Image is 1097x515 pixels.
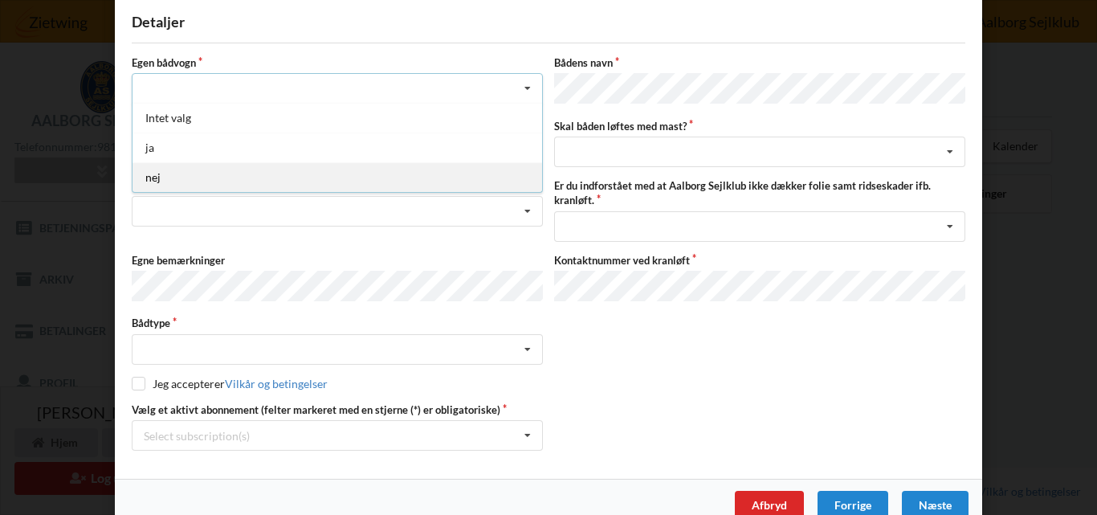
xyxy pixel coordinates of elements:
[132,377,328,390] label: Jeg accepterer
[132,253,543,268] label: Egne bemærkninger
[554,119,965,133] label: Skal båden løftes med mast?
[132,316,543,330] label: Bådtype
[133,133,542,162] div: ja
[225,377,328,390] a: Vilkår og betingelser
[554,178,965,207] label: Er du indforstået med at Aalborg Sejlklub ikke dækker folie samt ridseskader ifb. kranløft.
[554,55,965,70] label: Bådens navn
[132,403,543,417] label: Vælg et aktivt abonnement (felter markeret med en stjerne (*) er obligatoriske)
[133,103,542,133] div: Intet valg
[554,253,965,268] label: Kontaktnummer ved kranløft
[144,429,250,443] div: Select subscription(s)
[132,55,543,70] label: Egen bådvogn
[132,13,965,31] div: Detaljer
[133,162,542,192] div: nej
